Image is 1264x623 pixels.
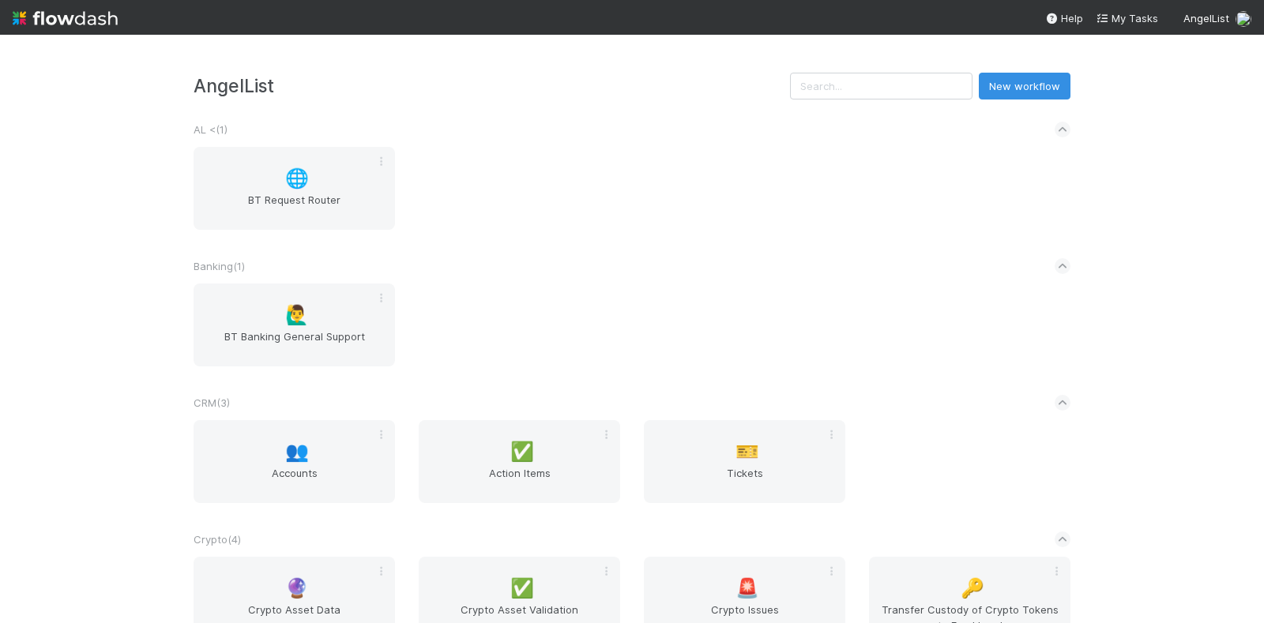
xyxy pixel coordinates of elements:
span: 🙋‍♂️ [285,305,309,325]
img: avatar_cc3a00d7-dd5c-4a2f-8d58-dd6545b20c0d.png [1236,11,1251,27]
span: 🔮 [285,578,309,599]
span: BT Request Router [200,192,389,223]
span: Accounts [200,465,389,497]
img: logo-inverted-e16ddd16eac7371096b0.svg [13,5,118,32]
span: ✅ [510,578,534,599]
span: AL < ( 1 ) [194,123,228,136]
span: BT Banking General Support [200,328,389,360]
a: 🎫Tickets [644,420,845,503]
span: 🔑 [961,578,984,599]
span: Tickets [650,465,839,497]
a: My Tasks [1096,10,1158,26]
span: Crypto ( 4 ) [194,533,241,546]
div: Help [1045,10,1083,26]
span: 🌐 [285,168,309,189]
span: My Tasks [1096,12,1158,24]
a: 🌐BT Request Router [194,147,395,230]
span: 🎫 [735,441,759,462]
span: ✅ [510,441,534,462]
span: Action Items [425,465,614,497]
span: 🚨 [735,578,759,599]
span: CRM ( 3 ) [194,396,230,409]
a: ✅Action Items [419,420,620,503]
h3: AngelList [194,75,790,96]
button: New workflow [979,73,1070,99]
span: AngelList [1183,12,1229,24]
span: 👥 [285,441,309,462]
input: Search... [790,73,972,99]
a: 🙋‍♂️BT Banking General Support [194,283,395,366]
span: Banking ( 1 ) [194,260,245,272]
a: 👥Accounts [194,420,395,503]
